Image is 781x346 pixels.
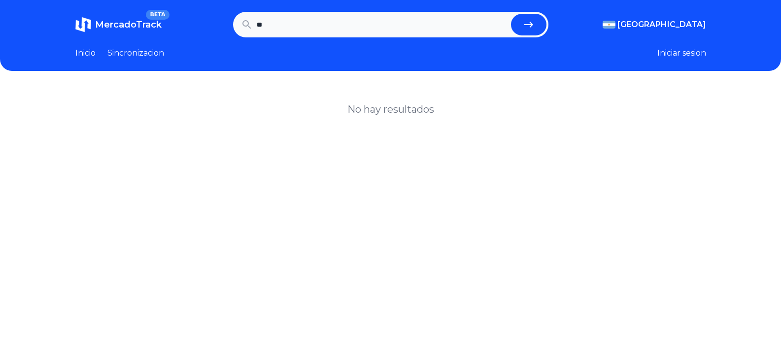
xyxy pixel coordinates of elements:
span: BETA [146,10,169,20]
img: Argentina [603,21,615,29]
a: Sincronizacion [107,47,164,59]
a: Inicio [75,47,96,59]
button: Iniciar sesion [657,47,706,59]
span: [GEOGRAPHIC_DATA] [617,19,706,31]
h1: No hay resultados [347,102,434,116]
a: MercadoTrackBETA [75,17,162,32]
img: MercadoTrack [75,17,91,32]
span: MercadoTrack [95,19,162,30]
button: [GEOGRAPHIC_DATA] [603,19,706,31]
